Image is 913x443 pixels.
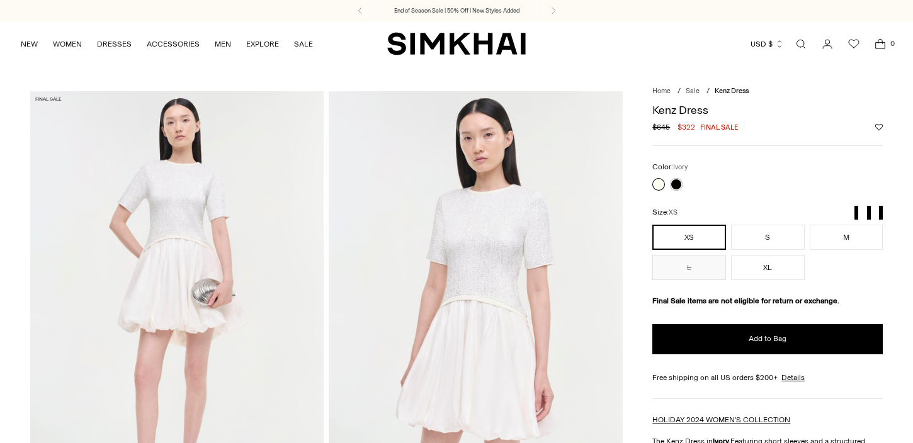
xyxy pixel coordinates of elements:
[715,87,749,95] span: Kenz Dress
[652,87,671,95] a: Home
[686,87,700,95] a: Sale
[788,31,814,57] a: Open search modal
[246,30,279,58] a: EXPLORE
[215,30,231,58] a: MEN
[652,296,839,305] strong: Final Sale items are not eligible for return or exchange.
[652,225,726,250] button: XS
[810,225,883,250] button: M
[652,372,883,383] div: Free shipping on all US orders $200+
[652,161,688,173] label: Color:
[652,415,790,424] a: HOLIDAY 2024 WOMEN'S COLLECTION
[841,31,866,57] a: Wishlist
[53,30,82,58] a: WOMEN
[706,86,710,97] div: /
[749,334,786,344] span: Add to Bag
[652,86,883,97] nav: breadcrumbs
[387,31,526,56] a: SIMKHAI
[868,31,893,57] a: Open cart modal
[97,30,132,58] a: DRESSES
[731,225,805,250] button: S
[815,31,840,57] a: Go to the account page
[294,30,313,58] a: SALE
[652,206,678,218] label: Size:
[678,121,695,133] span: $322
[652,121,670,133] s: $645
[678,86,681,97] div: /
[751,30,784,58] button: USD $
[731,255,805,280] button: XL
[669,208,678,216] span: XS
[673,163,688,171] span: Ivory
[887,38,898,49] span: 0
[652,255,726,280] button: L
[652,104,883,116] h1: Kenz Dress
[652,324,883,354] button: Add to Bag
[21,30,38,58] a: NEW
[781,372,805,383] a: Details
[147,30,200,58] a: ACCESSORIES
[875,123,883,131] button: Add to Wishlist
[394,6,519,15] a: End of Season Sale | 50% Off | New Styles Added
